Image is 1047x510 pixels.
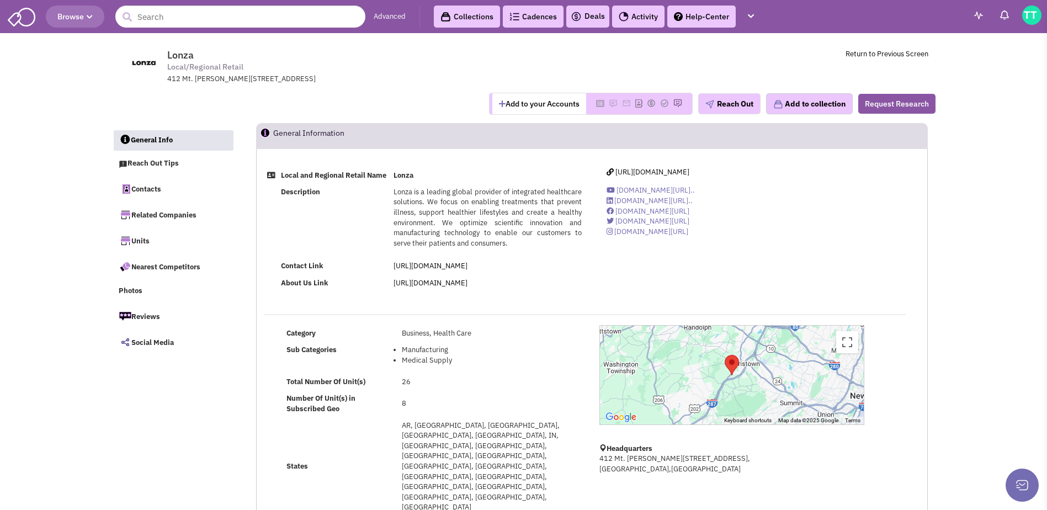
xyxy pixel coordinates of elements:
[398,325,584,342] td: Business, Health Care
[667,6,736,28] a: Help-Center
[509,13,519,20] img: Cadences_logo.png
[616,185,695,195] span: [DOMAIN_NAME][URL]..
[113,229,233,252] a: Units
[167,49,194,61] span: Lonza
[846,49,928,59] a: Return to Previous Screen
[286,394,355,413] b: Number Of Unit(s) in Subscribed Geo
[614,227,688,236] span: [DOMAIN_NAME][URL]
[778,417,838,423] span: Map data ©2025 Google
[434,6,500,28] a: Collections
[607,185,695,195] a: [DOMAIN_NAME][URL]..
[167,74,455,84] div: 412 Mt. [PERSON_NAME][STREET_ADDRESS]
[845,417,860,423] a: Terms (opens in new tab)
[766,93,853,114] button: Add to collection
[674,12,683,21] img: help.png
[773,99,783,109] img: icon-collection-lavender.png
[57,12,93,22] span: Browse
[724,417,772,424] button: Keyboard shortcuts
[622,99,631,108] img: Please add to your accounts
[113,305,233,328] a: Reviews
[607,216,689,226] a: [DOMAIN_NAME][URL]
[273,124,407,148] h2: General Information
[503,6,564,28] a: Cadences
[281,187,320,196] b: Description
[492,93,586,114] button: Add to your Accounts
[836,331,858,353] button: Toggle fullscreen view
[46,6,104,28] button: Browse
[394,278,467,288] a: [URL][DOMAIN_NAME]
[607,196,693,205] a: [DOMAIN_NAME][URL]..
[673,99,682,108] img: Please add to your accounts
[286,377,365,386] b: Total Number Of Unit(s)
[113,153,233,174] a: Reach Out Tips
[615,167,689,177] span: [URL][DOMAIN_NAME]
[614,196,693,205] span: [DOMAIN_NAME][URL]..
[398,390,584,417] td: 8
[609,99,618,108] img: Please add to your accounts
[281,278,328,288] b: About Us Link
[115,6,365,28] input: Search
[113,255,233,278] a: Nearest Competitors
[607,167,689,177] a: [URL][DOMAIN_NAME]
[440,12,451,22] img: icon-collection-lavender-black.svg
[647,99,656,108] img: Please add to your accounts
[167,61,243,73] span: Local/Regional Retail
[281,171,386,180] b: Local and Regional Retail Name
[705,100,714,109] img: plane.png
[394,171,413,180] b: Lonza
[402,345,582,355] li: Manufacturing
[607,444,652,453] b: Headquarters
[394,187,582,248] span: Lonza is a leading global provider of integrated healthcare solutions. We focus on enabling treat...
[698,93,761,114] button: Reach Out
[281,261,323,270] b: Contact Link
[603,410,639,424] a: Open this area in Google Maps (opens a new window)
[113,281,233,302] a: Photos
[571,10,582,23] img: icon-deals.svg
[720,350,743,380] div: Lonza
[660,99,669,108] img: Please add to your accounts
[113,177,233,200] a: Contacts
[619,12,629,22] img: Activity.png
[113,331,233,354] a: Social Media
[114,130,234,151] a: General Info
[1022,6,1041,25] img: Tim Todaro
[607,227,688,236] a: [DOMAIN_NAME][URL]
[402,355,582,366] li: Medical Supply
[571,10,605,23] a: Deals
[615,216,689,226] span: [DOMAIN_NAME][URL]
[599,454,864,474] p: 412 Mt. [PERSON_NAME][STREET_ADDRESS], [GEOGRAPHIC_DATA],[GEOGRAPHIC_DATA]
[858,94,936,114] button: Request Research
[286,461,308,471] b: States
[113,203,233,226] a: Related Companies
[286,328,316,338] b: Category
[607,206,689,216] a: [DOMAIN_NAME][URL]
[374,12,406,22] a: Advanced
[603,410,639,424] img: Google
[615,206,689,216] span: [DOMAIN_NAME][URL]
[286,345,337,354] b: Sub Categories
[8,6,35,26] img: SmartAdmin
[612,6,665,28] a: Activity
[398,374,584,390] td: 26
[394,261,467,270] a: [URL][DOMAIN_NAME]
